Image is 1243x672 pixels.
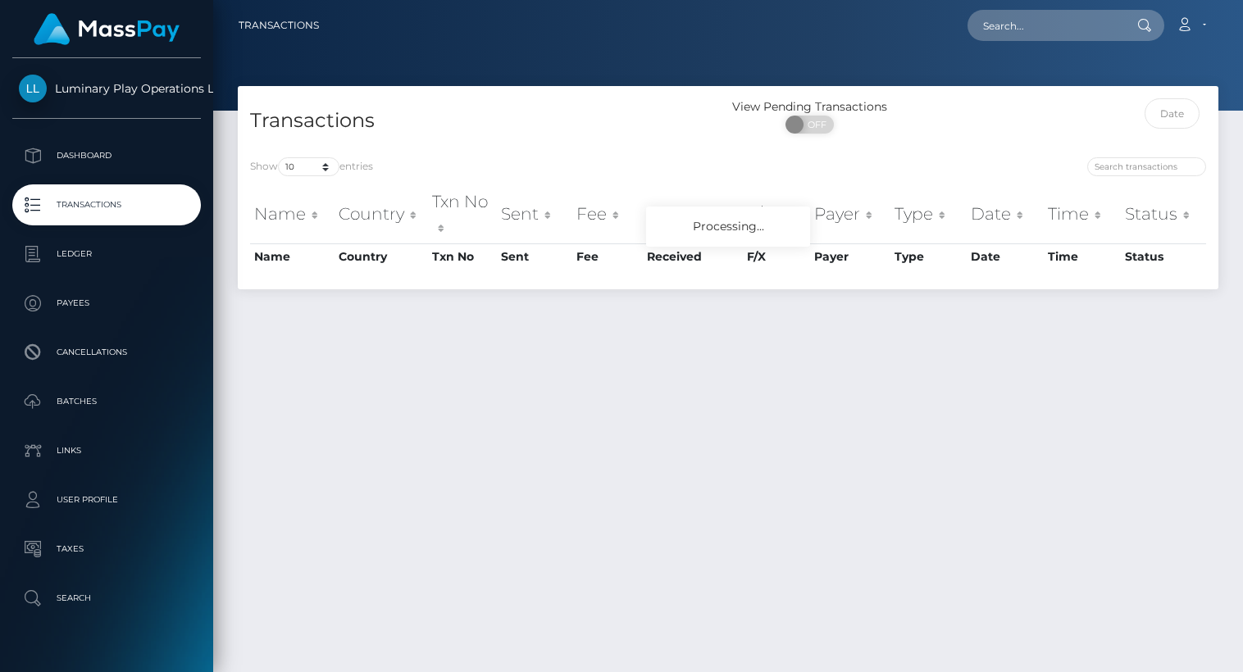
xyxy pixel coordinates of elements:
p: Payees [19,291,194,316]
th: F/X [743,185,810,243]
a: Dashboard [12,135,201,176]
th: Status [1121,243,1206,270]
a: Taxes [12,529,201,570]
th: Type [890,185,967,243]
a: Ledger [12,234,201,275]
th: Date [967,243,1044,270]
th: Type [890,243,967,270]
th: Sent [497,243,572,270]
th: Received [643,243,742,270]
label: Show entries [250,157,373,176]
p: Dashboard [19,143,194,168]
th: Time [1044,243,1122,270]
th: Name [250,243,335,270]
th: Date [967,185,1044,243]
span: OFF [795,116,835,134]
th: Country [335,185,428,243]
th: Sent [497,185,572,243]
p: Transactions [19,193,194,217]
th: Received [643,185,742,243]
a: Transactions [239,8,319,43]
p: User Profile [19,488,194,512]
p: Ledger [19,242,194,266]
th: Status [1121,185,1206,243]
select: Showentries [278,157,339,176]
a: Search [12,578,201,619]
th: Payer [810,185,890,243]
a: User Profile [12,479,201,520]
p: Batches [19,389,194,414]
a: Payees [12,283,201,324]
p: Search [19,586,194,611]
p: Links [19,438,194,463]
h4: Transactions [250,107,716,135]
a: Batches [12,381,201,422]
a: Cancellations [12,332,201,373]
div: View Pending Transactions [728,98,891,116]
th: Name [250,185,335,243]
input: Search... [968,10,1122,41]
p: Taxes [19,537,194,561]
th: Country [335,243,428,270]
img: MassPay Logo [34,13,180,45]
th: F/X [743,243,810,270]
a: Links [12,430,201,471]
input: Date filter [1145,98,1200,129]
th: Fee [572,243,643,270]
th: Fee [572,185,643,243]
th: Txn No [428,185,497,243]
a: Transactions [12,184,201,225]
span: Luminary Play Operations Limited [12,81,201,96]
th: Txn No [428,243,497,270]
div: Processing... [646,207,810,247]
p: Cancellations [19,340,194,365]
th: Payer [810,243,890,270]
img: Luminary Play Operations Limited [19,75,47,102]
input: Search transactions [1087,157,1206,176]
th: Time [1044,185,1122,243]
